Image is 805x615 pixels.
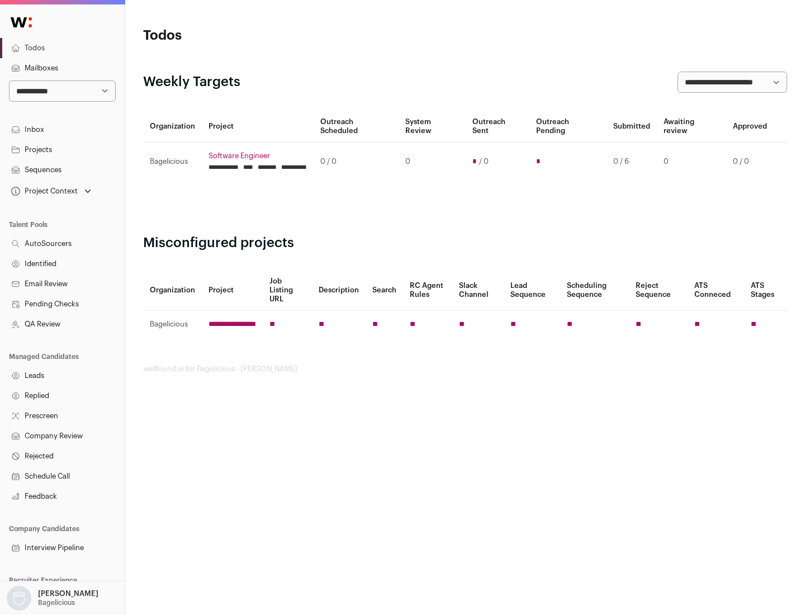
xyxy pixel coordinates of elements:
th: Lead Sequence [504,270,560,311]
td: Bagelicious [143,143,202,181]
th: Project [202,270,263,311]
img: nopic.png [7,586,31,611]
p: [PERSON_NAME] [38,589,98,598]
th: Outreach Pending [529,111,606,143]
th: RC Agent Rules [403,270,452,311]
th: Description [312,270,366,311]
td: 0 / 0 [314,143,399,181]
th: Project [202,111,314,143]
img: Wellfound [4,11,38,34]
button: Open dropdown [4,586,101,611]
th: Scheduling Sequence [560,270,629,311]
td: 0 / 0 [726,143,774,181]
th: Submitted [607,111,657,143]
div: Project Context [9,187,78,196]
p: Bagelicious [38,598,75,607]
th: Approved [726,111,774,143]
td: 0 / 6 [607,143,657,181]
th: System Review [399,111,465,143]
th: ATS Stages [744,270,787,311]
th: Slack Channel [452,270,504,311]
th: Organization [143,270,202,311]
th: Outreach Sent [466,111,530,143]
th: Job Listing URL [263,270,312,311]
td: Bagelicious [143,311,202,338]
h1: Todos [143,27,358,45]
th: Outreach Scheduled [314,111,399,143]
th: Reject Sequence [629,270,688,311]
button: Open dropdown [9,183,93,199]
td: 0 [399,143,465,181]
footer: wellfound:ai for Bagelicious - [PERSON_NAME] [143,365,787,373]
th: Awaiting review [657,111,726,143]
th: Search [366,270,403,311]
th: ATS Conneced [688,270,744,311]
a: Software Engineer [209,152,307,160]
td: 0 [657,143,726,181]
h2: Misconfigured projects [143,234,787,252]
h2: Weekly Targets [143,73,240,91]
th: Organization [143,111,202,143]
span: / 0 [479,157,489,166]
